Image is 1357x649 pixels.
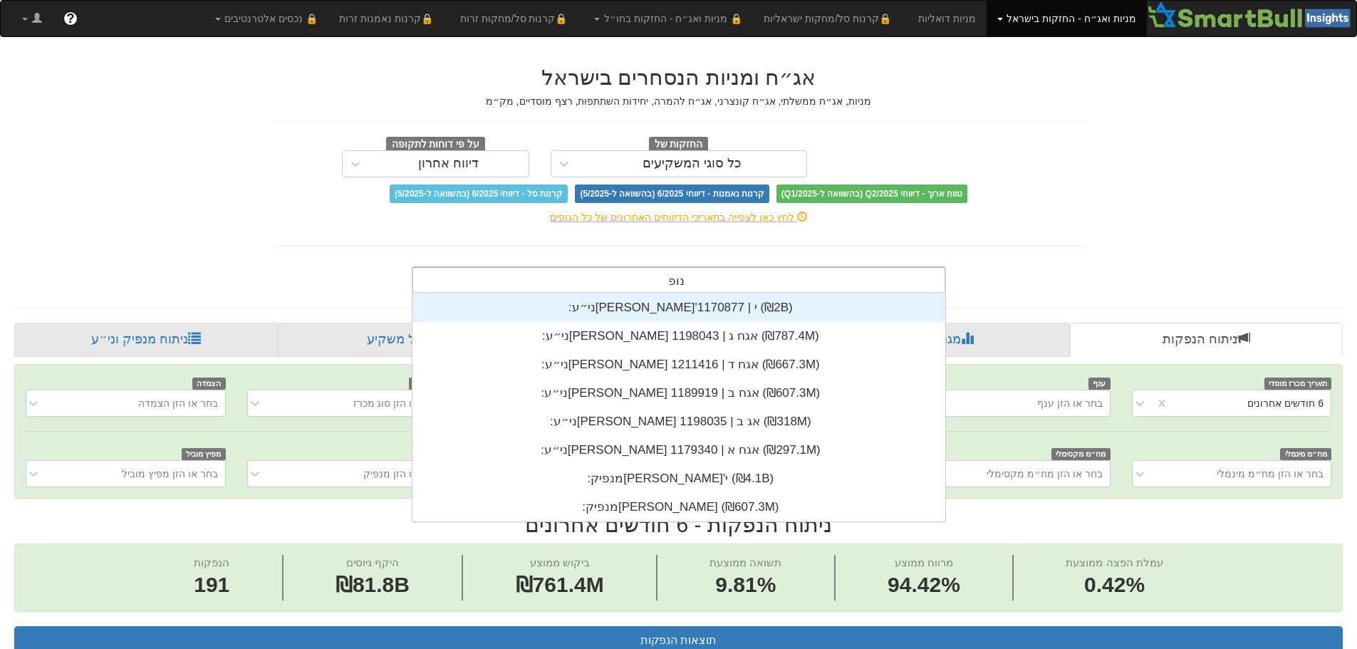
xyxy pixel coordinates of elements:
div: ני״ע: ‏[PERSON_NAME] אגח ב | 1189919 ‎(₪607.3M)‎ [412,379,945,407]
span: ביקוש ממוצע [530,556,590,568]
span: החזקות של [649,137,709,152]
div: לחץ כאן לצפייה בתאריכי הדיווחים האחרונים של כל הגופים [262,210,1096,224]
a: מניות דואליות [908,1,987,36]
a: ניתוח מנפיק וני״ע [14,323,278,357]
a: פרופיל משקיע [278,323,546,357]
span: ? [66,11,74,26]
span: ₪761.4M [516,573,604,596]
span: מח״מ מינמלי [1280,448,1331,460]
div: דיווח אחרון [418,157,479,171]
div: בחר או הזן מח״מ מינמלי [1217,467,1324,481]
a: 🔒 נכסים אלטרנטיבים [204,1,329,36]
div: בחר או הזן מפיץ מוביל [122,467,218,481]
span: ענף [1088,378,1111,390]
a: ניתוח הנפקות [1070,323,1343,357]
span: 94.42% [888,570,960,601]
div: ני״ע: ‏[PERSON_NAME] אגח ד | 1211416 ‎(₪667.3M)‎ [412,351,945,379]
span: עמלת הפצה ממוצעת [1066,556,1163,568]
a: 🔒קרנות סל/מחקות זרות [449,1,583,36]
h5: מניות, אג״ח ממשלתי, אג״ח קונצרני, אג״ח להמרה, יחידות השתתפות, רצף מוסדיים, מק״מ [273,96,1085,107]
a: 🔒קרנות סל/מחקות ישראליות [753,1,907,36]
a: 🔒קרנות נאמנות זרות [328,1,449,36]
h3: תוצאות הנפקות [26,634,1331,647]
a: מניות ואג״ח - החזקות בישראל [987,1,1147,36]
span: 191 [194,570,229,601]
div: בחר או הזן סוג מכרז [353,396,440,410]
h2: ניתוח הנפקות - 6 חודשים אחרונים [14,513,1343,536]
div: ני״ע: ‏[PERSON_NAME]'י | 1170877 ‎(₪2B)‎ [412,294,945,322]
span: היקף גיוסים [346,556,399,568]
div: כל סוגי המשקיעים [643,157,742,171]
div: ני״ע: ‏[PERSON_NAME] אגח ג | 1198043 ‎(₪787.4M)‎ [412,322,945,351]
span: הנפקות [194,556,229,568]
div: מנפיק: ‏[PERSON_NAME] ‎(₪607.3M)‎ [412,493,945,521]
div: בחר או הזן ענף [1037,396,1103,410]
span: קרנות נאמנות - דיווחי 6/2025 (בהשוואה ל-5/2025) [575,185,769,203]
div: בחר או הזן מנפיק [363,467,439,481]
span: על פי דוחות לתקופה [386,137,485,152]
span: תאריך מכרז מוסדי [1264,378,1331,390]
div: ני״ע: ‏[PERSON_NAME] אגח א | 1179340 ‎(₪297.1M)‎ [412,436,945,464]
span: מח״מ מקסימלי [1051,448,1111,460]
span: סוג מכרז [409,378,447,390]
div: בחר או הזן מח״מ מקסימלי [987,467,1103,481]
span: טווח ארוך - דיווחי Q2/2025 (בהשוואה ל-Q1/2025) [776,185,967,203]
span: הצמדה [192,378,226,390]
a: 🔒 מניות ואג״ח - החזקות בחו״ל [583,1,753,36]
div: מנפיק: ‏[PERSON_NAME]'י ‎(₪4.1B)‎ [412,464,945,493]
div: 6 חודשים אחרונים [1247,396,1324,410]
span: 9.81% [709,570,781,601]
a: ? [53,1,88,36]
img: Smartbull [1147,1,1356,29]
div: grid [412,294,945,521]
span: קרנות סל - דיווחי 6/2025 (בהשוואה ל-5/2025) [390,185,568,203]
div: ני״ע: ‏[PERSON_NAME] אג ב | 1198035 ‎(₪318M)‎ [412,407,945,436]
span: מפיץ מוביל [182,448,226,460]
span: תשואה ממוצעת [709,556,781,568]
div: בחר או הזן הצמדה [138,396,218,410]
h2: אג״ח ומניות הנסחרים בישראל [273,66,1085,89]
span: ₪81.8B [336,573,410,596]
span: 0.42% [1066,570,1163,601]
span: מרווח ממוצע [895,556,953,568]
